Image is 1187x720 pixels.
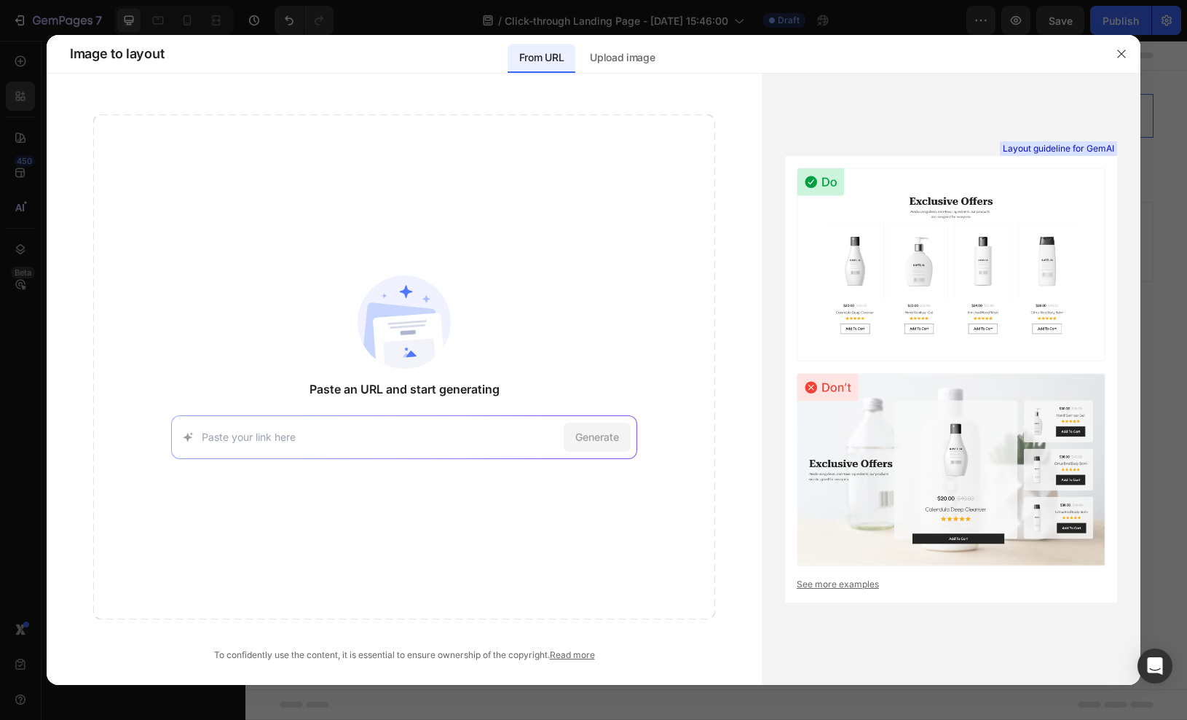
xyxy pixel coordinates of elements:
span: then drag & drop elements [524,204,633,217]
p: From URL [519,49,564,66]
p: Upload image [590,49,655,66]
span: Add section [436,153,505,168]
div: Choose templates [314,186,402,201]
div: Open Intercom Messenger [1137,649,1172,684]
span: Paste an URL and start generating [309,380,500,398]
span: inspired by CRO experts [307,204,407,217]
div: Drop element here [663,69,740,81]
span: from URL or image [427,204,505,217]
span: Image to layout [70,45,164,63]
div: Row [41,33,65,46]
div: Drop element here [220,69,297,81]
span: Generate [575,429,619,445]
a: See more examples [797,578,1105,591]
a: Read more [550,649,595,660]
span: Layout guideline for GemAI [1003,142,1114,155]
input: Paste your link here [202,429,559,445]
div: To confidently use the content, it is essential to ensure ownership of the copyright. [93,649,715,662]
div: Generate layout [428,186,505,201]
div: Add blank section [535,186,624,201]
